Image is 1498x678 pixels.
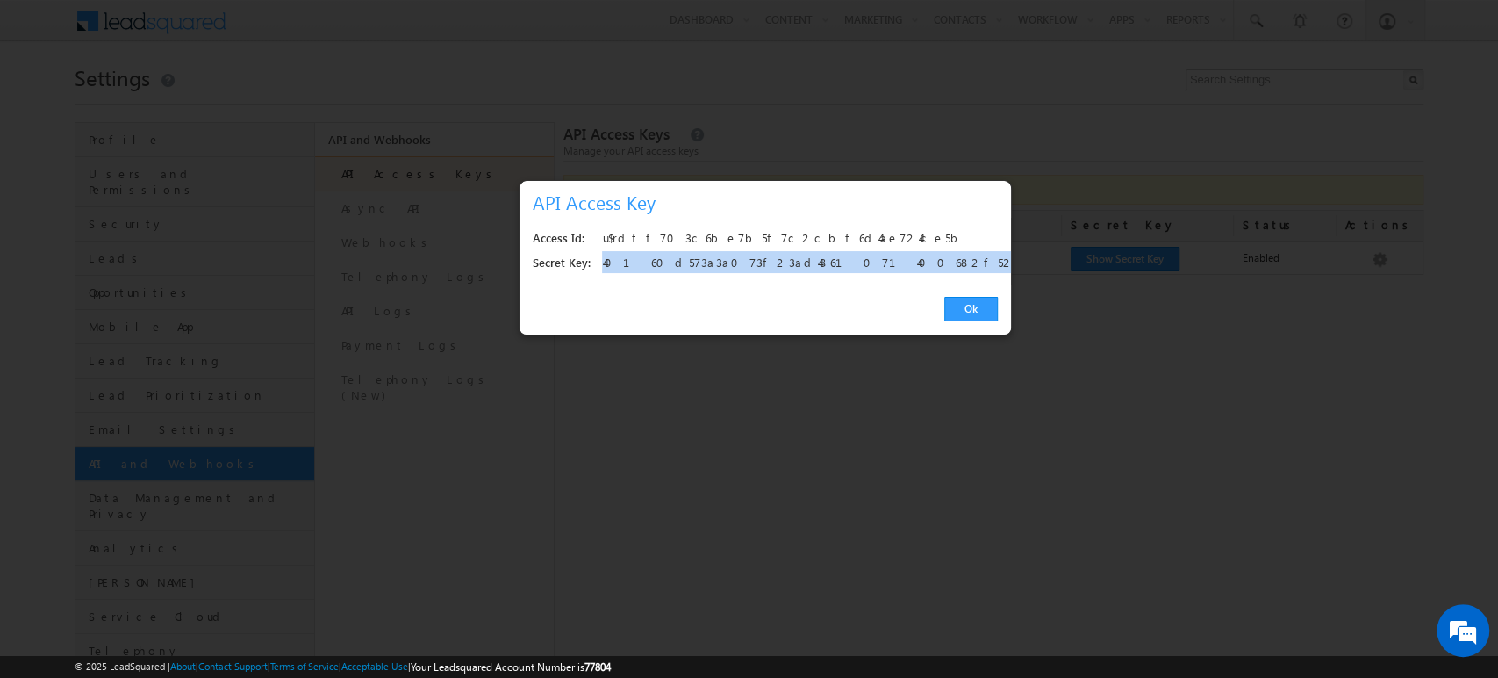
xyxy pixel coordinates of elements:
span: © 2025 LeadSquared | | | | | [75,659,611,675]
textarea: Type your message and hit 'Enter' [23,162,320,526]
div: Access Id: [533,227,591,251]
span: 77804 [584,660,611,674]
div: u$rdff703c6be7b5f7c2cbf6d4ae724ce5b [602,227,987,251]
em: Start Chat [239,541,319,565]
a: About [170,660,196,672]
span: Your Leadsquared Account Number is [411,660,611,674]
a: Acceptable Use [341,660,408,672]
a: Terms of Service [270,660,339,672]
a: Contact Support [198,660,268,672]
div: 40160d573a3a073f23ad4861071400682f524efa [602,251,987,276]
div: Minimize live chat window [288,9,330,51]
div: Secret Key: [533,251,591,276]
h3: API Access Key [533,187,1005,218]
a: Ok [944,297,998,321]
img: d_60004797649_company_0_60004797649 [30,92,74,115]
div: Chat with us now [91,92,295,115]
